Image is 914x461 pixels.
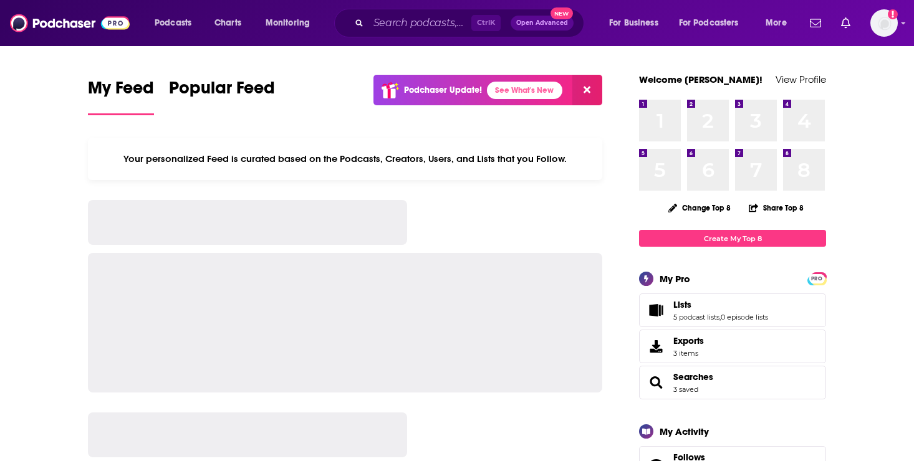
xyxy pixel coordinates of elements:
[721,313,768,321] a: 0 episode lists
[639,366,826,399] span: Searches
[639,74,762,85] a: Welcome [PERSON_NAME]!
[643,302,668,319] a: Lists
[257,13,326,33] button: open menu
[673,349,704,358] span: 3 items
[88,77,154,115] a: My Feed
[643,374,668,391] a: Searches
[639,230,826,247] a: Create My Top 8
[673,299,768,310] a: Lists
[870,9,898,37] button: Show profile menu
[206,13,249,33] a: Charts
[870,9,898,37] span: Logged in as roneledotsonRAD
[88,138,602,180] div: Your personalized Feed is curated based on the Podcasts, Creators, Users, and Lists that you Follow.
[88,77,154,106] span: My Feed
[404,85,482,95] p: Podchaser Update!
[673,335,704,346] span: Exports
[870,9,898,37] img: User Profile
[888,9,898,19] svg: Add a profile image
[660,273,690,285] div: My Pro
[673,371,713,383] a: Searches
[368,13,471,33] input: Search podcasts, credits, & more...
[776,74,826,85] a: View Profile
[511,16,574,31] button: Open AdvancedNew
[643,338,668,355] span: Exports
[639,293,826,327] span: Lists
[155,14,191,32] span: Podcasts
[757,13,802,33] button: open menu
[10,11,130,35] img: Podchaser - Follow, Share and Rate Podcasts
[748,196,804,220] button: Share Top 8
[805,12,826,34] a: Show notifications dropdown
[346,9,596,37] div: Search podcasts, credits, & more...
[679,14,739,32] span: For Podcasters
[671,13,757,33] button: open menu
[609,14,658,32] span: For Business
[639,330,826,363] a: Exports
[169,77,275,106] span: Popular Feed
[266,14,310,32] span: Monitoring
[600,13,674,33] button: open menu
[719,313,721,321] span: ,
[673,313,719,321] a: 5 podcast lists
[673,385,698,394] a: 3 saved
[169,77,275,115] a: Popular Feed
[487,82,562,99] a: See What's New
[809,273,824,283] a: PRO
[660,425,709,437] div: My Activity
[809,274,824,283] span: PRO
[673,299,691,310] span: Lists
[766,14,787,32] span: More
[661,200,738,216] button: Change Top 8
[471,15,501,31] span: Ctrl K
[214,14,241,32] span: Charts
[836,12,855,34] a: Show notifications dropdown
[551,7,573,19] span: New
[146,13,208,33] button: open menu
[516,20,568,26] span: Open Advanced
